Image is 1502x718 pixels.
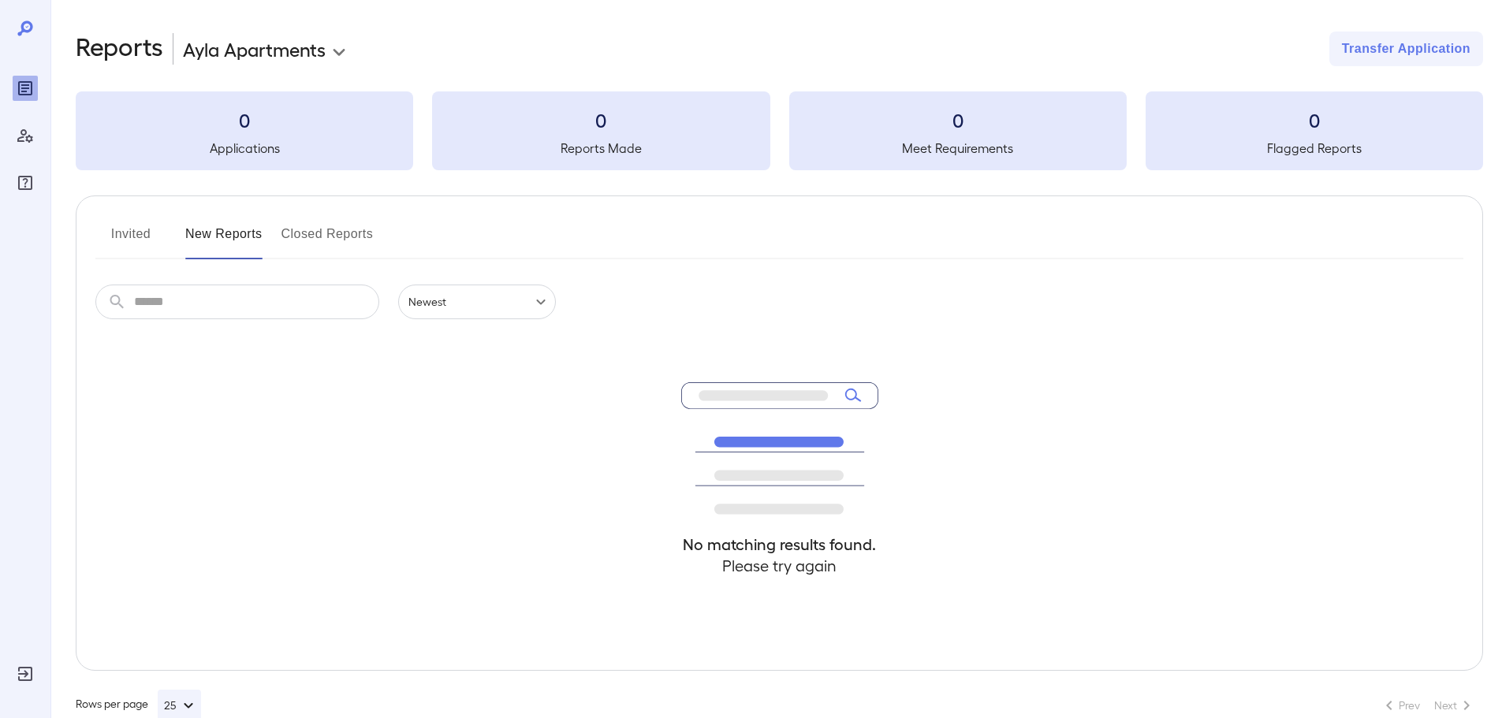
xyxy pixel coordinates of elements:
button: Invited [95,221,166,259]
h5: Flagged Reports [1146,139,1483,158]
h5: Reports Made [432,139,770,158]
button: Closed Reports [281,221,374,259]
h3: 0 [1146,107,1483,132]
h5: Applications [76,139,413,158]
div: Log Out [13,661,38,686]
button: New Reports [185,221,263,259]
summary: 0Applications0Reports Made0Meet Requirements0Flagged Reports [76,91,1483,170]
h5: Meet Requirements [789,139,1127,158]
div: Newest [398,285,556,319]
p: Ayla Apartments [183,36,326,61]
div: Reports [13,76,38,101]
h4: Please try again [681,555,878,576]
button: Transfer Application [1329,32,1483,66]
h4: No matching results found. [681,534,878,555]
h2: Reports [76,32,163,66]
h3: 0 [432,107,770,132]
h3: 0 [76,107,413,132]
div: FAQ [13,170,38,195]
nav: pagination navigation [1373,693,1483,718]
h3: 0 [789,107,1127,132]
div: Manage Users [13,123,38,148]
